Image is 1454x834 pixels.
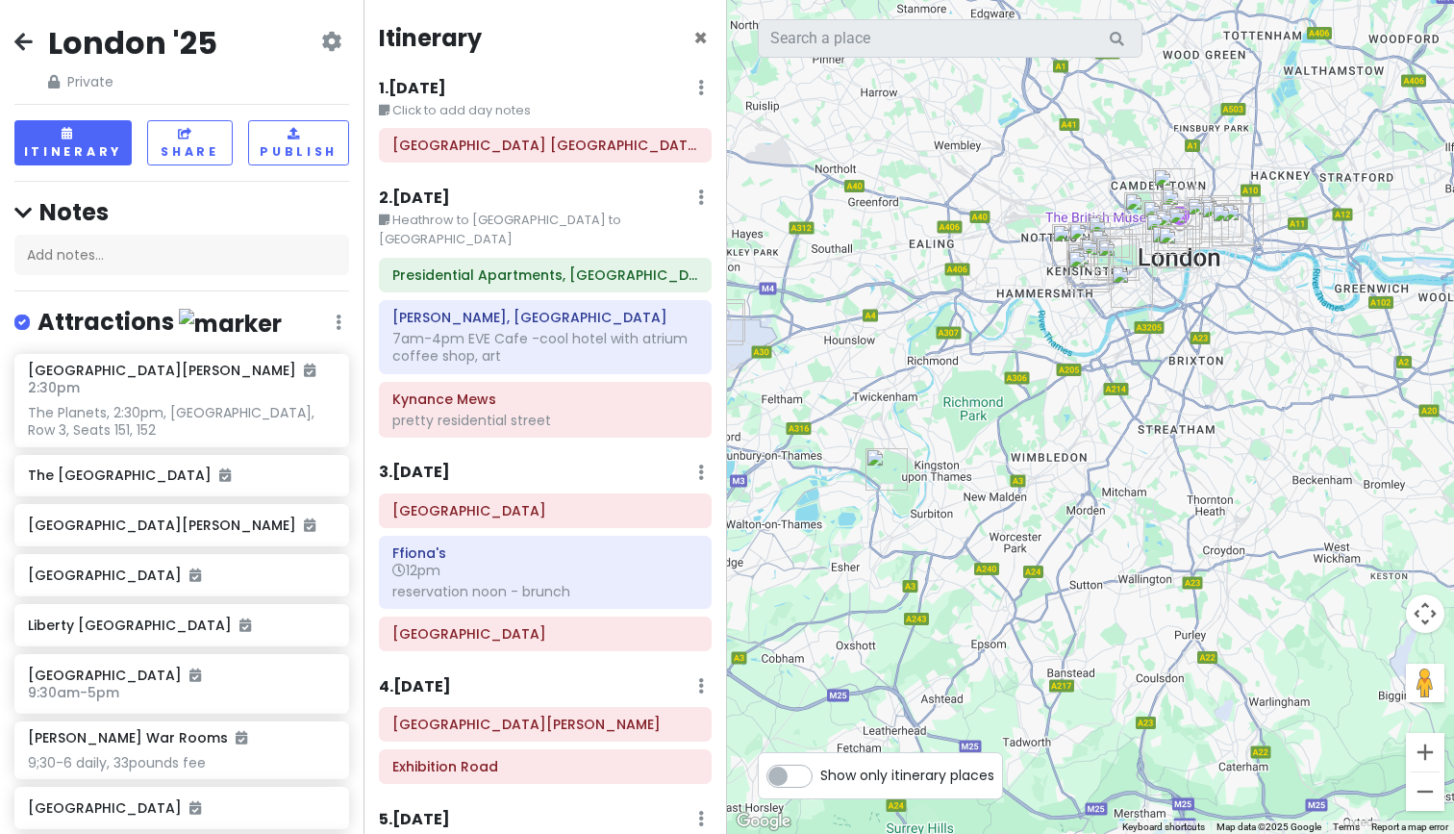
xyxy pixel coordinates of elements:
div: St. Paul's Cathedral [1201,200,1243,242]
h6: [GEOGRAPHIC_DATA][PERSON_NAME] [28,517,335,534]
div: Churchill War Rooms [1158,226,1200,268]
div: 7am-4pm EVE Cafe -cool hotel with atrium coffee shop, art [392,330,698,365]
h4: Itinerary [379,23,482,53]
span: Close itinerary [693,22,708,54]
span: 12pm [392,561,440,580]
div: The Planets, 2:30pm, [GEOGRAPHIC_DATA], Row 3, Seats 151, 152 [28,404,335,439]
h6: Ember Locke, Kensington [392,309,698,326]
h6: Kynance Mews [392,391,698,408]
i: Added to itinerary [236,731,247,745]
h6: The [GEOGRAPHIC_DATA] [28,467,335,484]
h6: [GEOGRAPHIC_DATA] [28,799,335,817]
i: Added to itinerary [189,669,201,682]
div: St. Martin's Theatre [1160,202,1202,244]
div: Royal Albert Hall [1090,229,1133,271]
h6: 4 . [DATE] [379,677,451,697]
div: Add notes... [14,235,349,275]
div: Leadenhall Market [1221,203,1264,245]
button: Itinerary [14,120,132,165]
span: Private [48,71,217,92]
i: Added to itinerary [304,364,315,377]
div: Kynance Mews [1080,238,1122,280]
div: Victoria and Albert Museum [1097,239,1140,281]
h6: [GEOGRAPHIC_DATA] [28,667,335,684]
button: Keyboard shortcuts [1122,821,1205,834]
h6: 1 . [DATE] [379,79,446,99]
button: Zoom out [1406,772,1444,811]
div: Chelsea Physic Garden [1111,265,1153,308]
small: Heathrow to [GEOGRAPHIC_DATA] to [GEOGRAPHIC_DATA] [379,211,712,250]
h6: Liberty [GEOGRAPHIC_DATA] [28,617,335,634]
h6: 5 . [DATE] [379,810,450,830]
button: Close [693,27,708,50]
h4: Notes [14,197,349,227]
a: Terms [1333,821,1360,832]
button: Share [147,120,234,165]
h6: [PERSON_NAME] War Rooms [28,729,247,746]
button: Map camera controls [1406,594,1444,633]
small: Click to add day notes [379,101,712,120]
div: Covent Garden Market [1167,206,1210,248]
div: reservation noon - brunch [392,583,698,600]
i: Added to itinerary [219,468,231,482]
div: The British Museum [1161,188,1203,230]
div: pretty residential street [392,412,698,429]
i: Added to itinerary [189,569,201,582]
i: Added to itinerary [189,801,201,815]
a: Report a map error [1371,821,1448,832]
h2: London '25 [48,23,217,63]
img: Google [732,809,795,834]
span: 9:30am - 5pm [28,683,119,702]
div: Christchurch Greyfriars Church Garden [1199,195,1241,238]
button: Zoom in [1406,733,1444,771]
img: marker [179,309,282,339]
h6: [GEOGRAPHIC_DATA][PERSON_NAME] [28,362,315,379]
div: Dr Johnson's House [1187,197,1229,240]
h6: Exhibition Road [392,758,698,775]
div: Liberty London [1142,200,1185,242]
div: Fortnum & Mason [1145,213,1188,255]
a: Open this area in Google Maps (opens a new window) [732,809,795,834]
h6: Kyoto Garden [392,502,698,519]
h6: Presidential Apartments, Kensington [392,266,698,284]
h4: Attractions [38,307,282,339]
div: Exhibition Road [1094,236,1137,278]
h6: Kensington Gardens [392,625,698,643]
i: Added to itinerary [239,619,251,632]
button: Drag Pegman onto the map to open Street View [1406,664,1444,702]
div: Kensington Gardens [1088,215,1130,258]
div: Prince of Wales Theatre [1154,209,1196,251]
button: Publish [248,120,349,165]
i: Added to itinerary [304,518,315,532]
div: Euston Station [1153,168,1195,211]
div: Ember Locke, Kensington [1066,242,1109,285]
div: St James's Park [1151,225,1193,267]
h6: Victoria and Albert Museum [392,716,698,733]
div: 9;30-6 daily, 33pounds fee [28,754,335,771]
h6: Hilton Garden Inn London Heathrow Terminals 2 and 3 [392,137,698,154]
span: 2:30pm [28,378,80,397]
h6: 3 . [DATE] [379,463,450,483]
h6: Ffiona's [392,544,698,562]
div: Presidential Apartments, Kensington [1071,247,1114,290]
span: Map data ©2025 Google [1216,821,1321,832]
span: Show only itinerary places [820,765,994,786]
div: Earls Court Station [1067,250,1110,292]
div: Kyoto Garden [1052,224,1094,266]
div: London Mithraeum | Bloomberg SPACE [1212,204,1254,246]
h6: 2 . [DATE] [379,189,450,209]
div: The Wallace Collection [1124,192,1166,235]
h6: [GEOGRAPHIC_DATA] [28,567,335,584]
div: Hampton Court Palace [865,448,908,491]
div: Ffiona's [1068,222,1111,265]
input: Search a place [758,19,1142,58]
